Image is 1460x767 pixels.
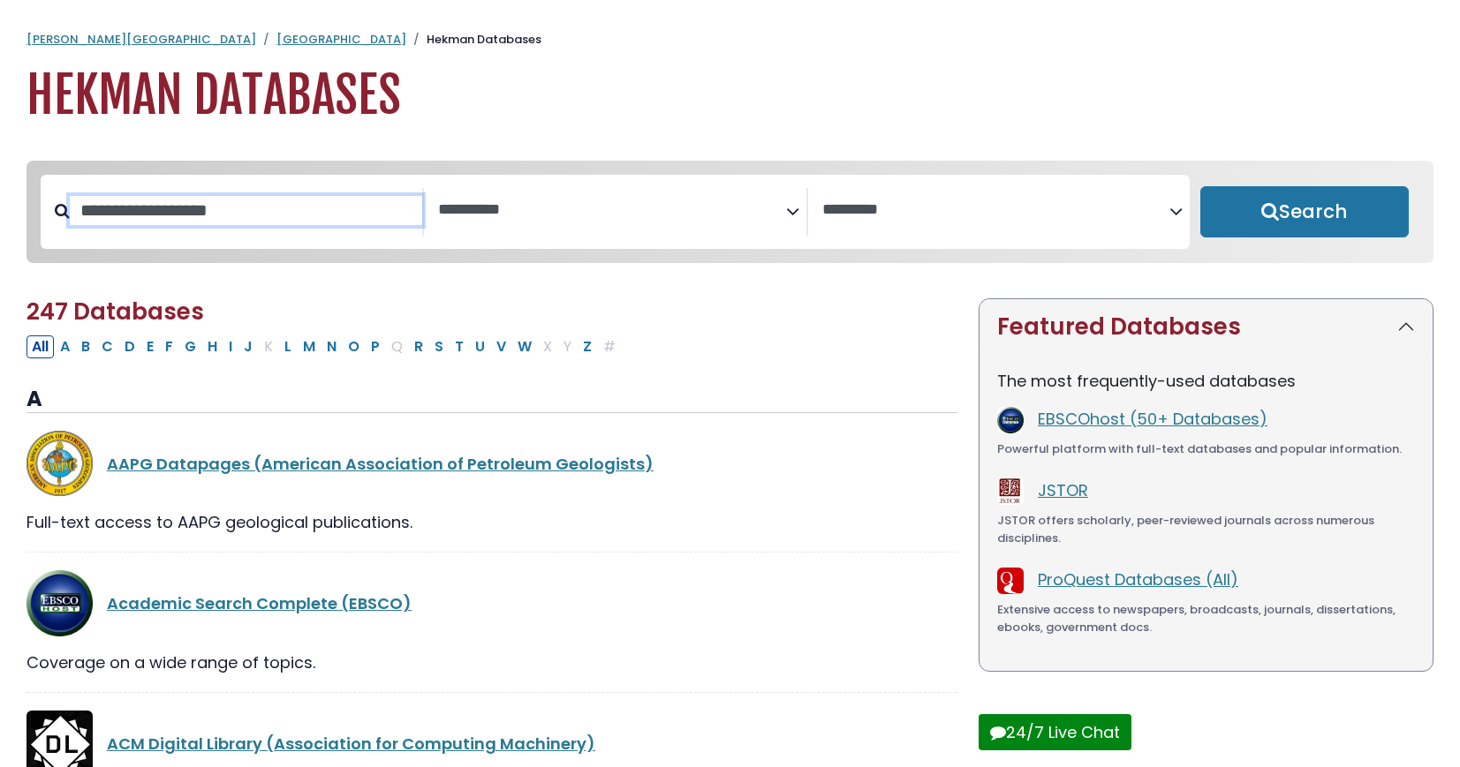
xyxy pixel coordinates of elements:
button: Filter Results U [470,335,490,358]
p: The most frequently-used databases [997,369,1415,393]
button: Filter Results W [512,335,537,358]
a: [PERSON_NAME][GEOGRAPHIC_DATA] [26,31,256,48]
span: 247 Databases [26,296,204,327]
nav: Search filters [26,161,1434,263]
a: ACM Digital Library (Association for Computing Machinery) [107,733,595,755]
div: Full-text access to AAPG geological publications. [26,510,957,534]
a: [GEOGRAPHIC_DATA] [276,31,406,48]
button: Filter Results M [298,335,321,358]
a: JSTOR [1038,479,1088,501]
div: Alpha-list to filter by first letter of database name [26,335,623,357]
div: Extensive access to newspapers, broadcasts, journals, dissertations, ebooks, government docs. [997,601,1415,635]
a: EBSCOhost (50+ Databases) [1038,408,1267,430]
button: Filter Results G [179,335,201,358]
button: Filter Results F [160,335,178,358]
textarea: Search [438,201,785,220]
button: Filter Results P [366,335,385,358]
button: Filter Results O [343,335,365,358]
li: Hekman Databases [406,31,541,49]
div: JSTOR offers scholarly, peer-reviewed journals across numerous disciplines. [997,512,1415,546]
input: Search database by title or keyword [70,196,422,225]
button: Filter Results L [279,335,297,358]
button: Filter Results Z [578,335,597,358]
button: Filter Results N [322,335,342,358]
button: Filter Results S [429,335,449,358]
div: Powerful platform with full-text databases and popular information. [997,440,1415,458]
button: Filter Results C [96,335,118,358]
div: Coverage on a wide range of topics. [26,650,957,674]
button: 24/7 Live Chat [979,714,1131,750]
button: All [26,335,54,358]
textarea: Search [822,201,1169,220]
button: Filter Results I [223,335,238,358]
button: Filter Results A [55,335,75,358]
button: Filter Results J [238,335,258,358]
nav: breadcrumb [26,31,1434,49]
button: Filter Results R [409,335,428,358]
h3: A [26,387,957,413]
button: Filter Results E [141,335,159,358]
button: Filter Results D [119,335,140,358]
h1: Hekman Databases [26,66,1434,125]
button: Filter Results V [491,335,511,358]
a: ProQuest Databases (All) [1038,568,1238,590]
button: Submit for Search Results [1200,186,1409,237]
button: Filter Results B [76,335,95,358]
a: Academic Search Complete (EBSCO) [107,592,412,614]
a: AAPG Datapages (American Association of Petroleum Geologists) [107,453,654,475]
button: Filter Results T [450,335,469,358]
button: Featured Databases [980,299,1433,355]
button: Filter Results H [202,335,223,358]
